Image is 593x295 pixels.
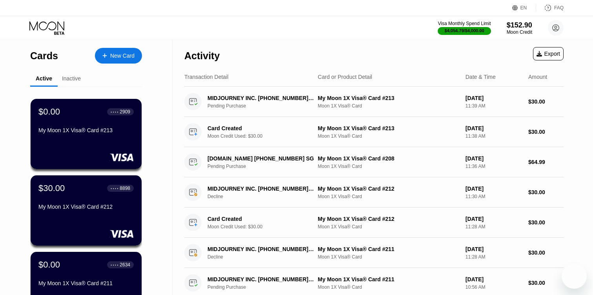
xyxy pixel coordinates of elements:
div: Pending Purchase [207,284,322,290]
div: Moon 1X Visa® Card [318,284,459,290]
div: New Card [110,53,135,59]
div: [DATE] [466,155,522,162]
div: MIDJOURNEY INC. [PHONE_NUMBER] US [207,95,314,101]
iframe: Кнопка, открывающая окно обмена сообщениями; идет разговор [562,264,587,289]
div: $30.00 [528,189,564,195]
div: Visa Monthly Spend Limit [438,21,491,26]
div: Cards [30,50,58,62]
div: 11:28 AM [466,254,522,260]
div: My Moon 1X Visa® Card #212 [318,216,459,222]
div: Inactive [62,75,81,82]
div: FAQ [536,4,564,12]
div: [DATE] [466,125,522,131]
div: MIDJOURNEY INC. [PHONE_NUMBER] USDeclineMy Moon 1X Visa® Card #211Moon 1X Visa® Card[DATE]11:28 A... [184,238,564,268]
div: Export [533,47,564,60]
div: New Card [95,48,142,64]
div: Moon 1X Visa® Card [318,103,459,109]
div: Activity [184,50,220,62]
div: [DATE] [466,216,522,222]
div: Decline [207,194,322,199]
div: FAQ [554,5,564,11]
div: Card CreatedMoon Credit Used: $30.00My Moon 1X Visa® Card #213Moon 1X Visa® Card[DATE]11:38 AM$30.00 [184,117,564,147]
div: $0.00 [38,260,60,270]
div: [DATE] [466,276,522,282]
div: My Moon 1X Visa® Card #212 [318,186,459,192]
div: Card or Product Detail [318,74,372,80]
div: Transaction Detail [184,74,228,80]
div: 11:38 AM [466,133,522,139]
div: $152.90 [507,21,532,29]
div: Moon 1X Visa® Card [318,164,459,169]
div: [DATE] [466,186,522,192]
div: MIDJOURNEY INC. [PHONE_NUMBER] US [207,246,314,252]
div: $30.00 [528,249,564,256]
div: 10:56 AM [466,284,522,290]
div: EN [512,4,536,12]
div: Moon 1X Visa® Card [318,194,459,199]
div: [DATE] [466,246,522,252]
div: MIDJOURNEY INC. [PHONE_NUMBER] US [207,186,314,192]
div: ● ● ● ● [111,111,118,113]
div: EN [520,5,527,11]
div: Pending Purchase [207,103,322,109]
div: Amount [528,74,547,80]
div: $30.00 [38,183,65,193]
div: Moon 1X Visa® Card [318,133,459,139]
div: 11:30 AM [466,194,522,199]
div: Moon 1X Visa® Card [318,224,459,229]
div: $30.00● ● ● ●8898My Moon 1X Visa® Card #212 [31,175,142,246]
div: $0.00● ● ● ●2909My Moon 1X Visa® Card #213 [31,99,142,169]
div: 11:39 AM [466,103,522,109]
div: ● ● ● ● [111,187,118,189]
div: Visa Monthly Spend Limit$4,054.79/$4,000.00 [438,21,491,35]
div: $30.00 [528,98,564,105]
div: My Moon 1X Visa® Card #213 [318,125,459,131]
div: [DATE] [466,95,522,101]
div: $0.00 [38,107,60,117]
div: Moon Credit Used: $30.00 [207,224,322,229]
div: Date & Time [466,74,496,80]
div: 11:28 AM [466,224,522,229]
div: Active [36,75,52,82]
div: Moon Credit [507,29,532,35]
div: Decline [207,254,322,260]
div: 8898 [120,186,130,191]
div: MIDJOURNEY INC. [PHONE_NUMBER] US [207,276,314,282]
div: Export [537,51,560,57]
div: $152.90Moon Credit [507,21,532,35]
div: $30.00 [528,219,564,226]
div: My Moon 1X Visa® Card #211 [318,246,459,252]
div: MIDJOURNEY INC. [PHONE_NUMBER] USPending PurchaseMy Moon 1X Visa® Card #213Moon 1X Visa® Card[DAT... [184,87,564,117]
div: Moon Credit Used: $30.00 [207,133,322,139]
div: Pending Purchase [207,164,322,169]
div: Card CreatedMoon Credit Used: $30.00My Moon 1X Visa® Card #212Moon 1X Visa® Card[DATE]11:28 AM$30.00 [184,208,564,238]
div: Moon 1X Visa® Card [318,254,459,260]
div: ● ● ● ● [111,264,118,266]
div: 2634 [120,262,130,268]
div: [DOMAIN_NAME] [PHONE_NUMBER] SG [207,155,314,162]
div: My Moon 1X Visa® Card #212 [38,204,134,210]
div: [DOMAIN_NAME] [PHONE_NUMBER] SGPending PurchaseMy Moon 1X Visa® Card #208Moon 1X Visa® Card[DATE]... [184,147,564,177]
div: 2909 [120,109,130,115]
div: My Moon 1X Visa® Card #208 [318,155,459,162]
div: $30.00 [528,280,564,286]
div: My Moon 1X Visa® Card #211 [318,276,459,282]
div: My Moon 1X Visa® Card #213 [318,95,459,101]
div: Card Created [207,216,314,222]
div: My Moon 1X Visa® Card #213 [38,127,134,133]
div: 11:36 AM [466,164,522,169]
div: $64.99 [528,159,564,165]
div: MIDJOURNEY INC. [PHONE_NUMBER] USDeclineMy Moon 1X Visa® Card #212Moon 1X Visa® Card[DATE]11:30 A... [184,177,564,208]
div: Card Created [207,125,314,131]
div: $4,054.79 / $4,000.00 [445,28,484,33]
div: My Moon 1X Visa® Card #211 [38,280,134,286]
div: $30.00 [528,129,564,135]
